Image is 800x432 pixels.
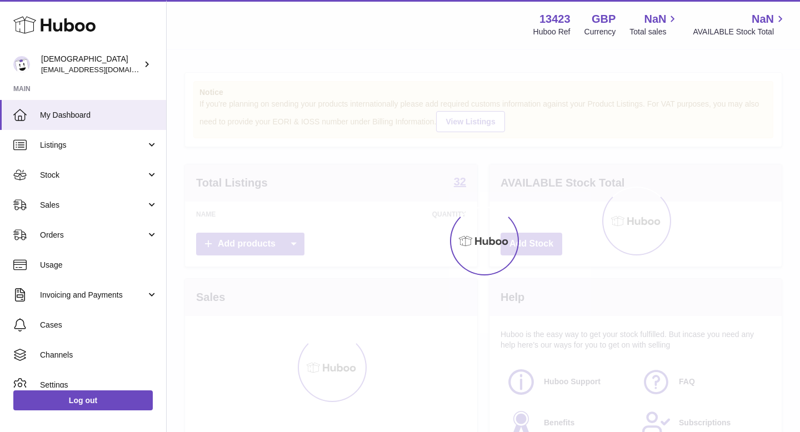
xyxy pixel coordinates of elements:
span: My Dashboard [40,110,158,120]
span: Stock [40,170,146,180]
strong: 13423 [539,12,571,27]
img: olgazyuz@outlook.com [13,56,30,73]
span: NaN [752,12,774,27]
span: Cases [40,320,158,330]
a: NaN Total sales [629,12,679,37]
span: Settings [40,380,158,390]
span: Sales [40,200,146,210]
span: AVAILABLE Stock Total [693,27,787,37]
div: Huboo Ref [533,27,571,37]
a: Log out [13,390,153,410]
a: NaN AVAILABLE Stock Total [693,12,787,37]
span: Invoicing and Payments [40,290,146,300]
span: Usage [40,260,158,270]
span: Channels [40,350,158,360]
div: [DEMOGRAPHIC_DATA] [41,54,141,75]
span: [EMAIL_ADDRESS][DOMAIN_NAME] [41,65,163,74]
div: Currency [584,27,616,37]
span: Total sales [629,27,679,37]
span: Orders [40,230,146,240]
span: Listings [40,140,146,150]
span: NaN [644,12,666,27]
strong: GBP [592,12,616,27]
